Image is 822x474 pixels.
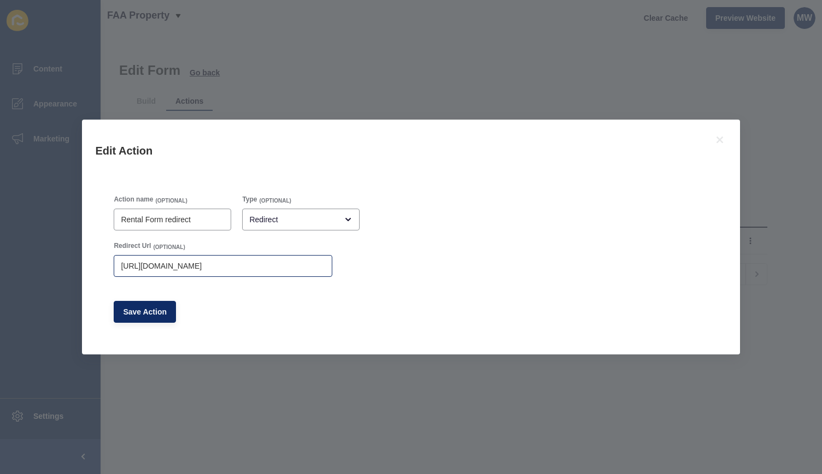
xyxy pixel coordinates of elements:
[114,301,176,323] button: Save Action
[153,244,185,251] span: (OPTIONAL)
[155,197,187,205] span: (OPTIONAL)
[114,195,153,204] label: Action name
[242,209,360,230] div: open menu
[123,306,167,317] span: Save Action
[242,195,257,204] label: Type
[114,241,151,250] label: Redirect Url
[260,197,291,205] span: (OPTIONAL)
[95,144,699,158] h1: Edit Action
